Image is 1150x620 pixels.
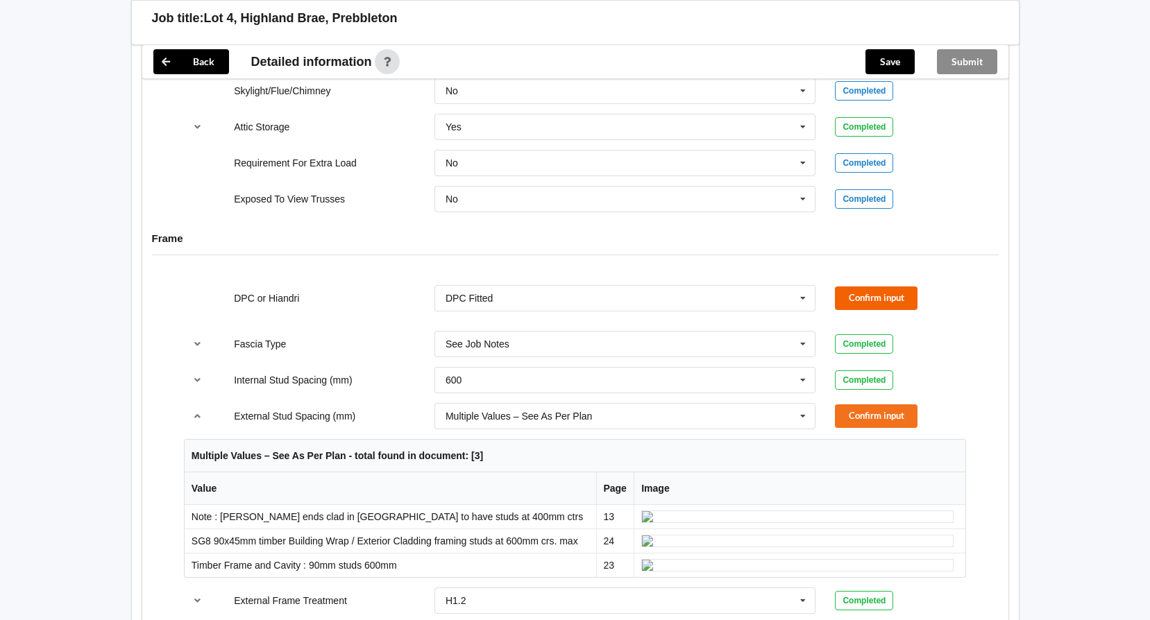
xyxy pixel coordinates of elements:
[184,368,211,393] button: reference-toggle
[446,86,458,96] div: No
[596,472,634,505] th: Page
[185,440,965,472] th: Multiple Values – See As Per Plan - total found in document: [3]
[152,232,999,245] h4: Frame
[835,81,893,101] div: Completed
[641,510,954,523] img: ai_input-page13-ExternalStudSpacing-0-0.jpeg
[185,505,596,528] td: Note : [PERSON_NAME] ends clad in [GEOGRAPHIC_DATA] to have studs at 400mm ctrs
[835,189,893,209] div: Completed
[234,293,299,304] label: DPC or Hiandri
[234,121,289,132] label: Attic Storage
[596,553,634,577] td: 23
[184,331,211,356] button: reference-toggle
[185,528,596,553] td: SG8 90x45mm timber Building Wrap / Exterior Cladding framing studs at 600mm crs. max
[835,370,893,390] div: Completed
[251,55,372,68] span: Detailed information
[596,528,634,553] td: 24
[596,505,634,528] td: 13
[641,559,954,571] img: ai_input-page23-ExternalStudSpacing-1-1.jpeg
[446,122,462,132] div: Yes
[152,10,204,26] h3: Job title:
[446,158,458,168] div: No
[835,404,918,427] button: Confirm input
[184,404,211,429] button: reference-toggle
[234,595,347,606] label: External Frame Treatment
[634,472,965,505] th: Image
[641,535,954,547] img: ai_input-page24-ExternalStudSpacing-1-0.jpeg
[865,49,915,74] button: Save
[184,588,211,613] button: reference-toggle
[446,596,466,605] div: H1.2
[446,411,592,421] div: Multiple Values – See As Per Plan
[835,591,893,610] div: Completed
[446,375,462,385] div: 600
[204,10,398,26] h3: Lot 4, Highland Brae, Prebbleton
[835,117,893,137] div: Completed
[234,374,352,386] label: Internal Stud Spacing (mm)
[234,157,357,169] label: Requirement For Extra Load
[153,49,229,74] button: Back
[446,293,493,303] div: DPC Fitted
[234,85,330,96] label: Skylight/Flue/Chimney
[185,472,596,505] th: Value
[835,153,893,173] div: Completed
[446,339,509,349] div: See Job Notes
[835,334,893,354] div: Completed
[835,286,918,309] button: Confirm input
[185,553,596,577] td: Timber Frame and Cavity : 90mm studs 600mm
[446,194,458,204] div: No
[234,338,286,350] label: Fascia Type
[184,114,211,139] button: reference-toggle
[234,411,355,422] label: External Stud Spacing (mm)
[234,193,345,205] label: Exposed To View Trusses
